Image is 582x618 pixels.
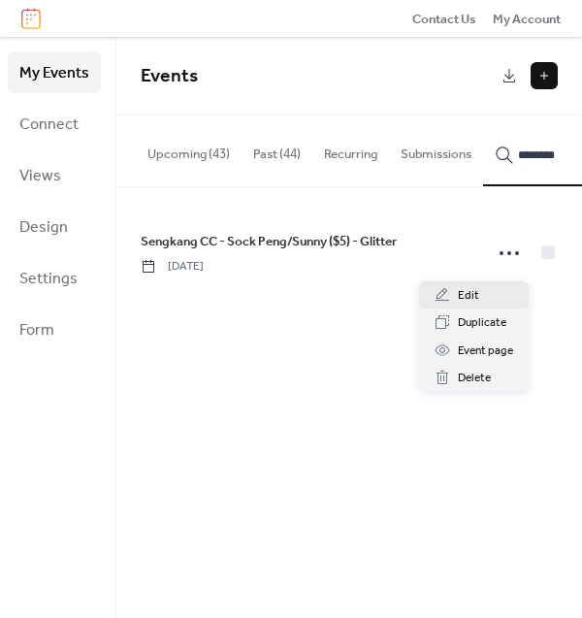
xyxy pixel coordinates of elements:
a: My Events [8,51,101,93]
a: Design [8,206,101,247]
span: Sengkang CC - Sock Peng/Sunny ($5) - Glitter [141,232,397,251]
a: Settings [8,257,101,299]
span: Event page [458,342,513,361]
span: Edit [458,286,479,306]
span: Views [19,161,61,191]
button: Submissions [389,115,483,183]
a: Contact Us [412,9,476,28]
a: Form [8,309,101,350]
a: Connect [8,103,101,145]
span: Connect [19,110,79,140]
span: Form [19,315,54,345]
span: Settings [19,264,78,294]
a: Views [8,154,101,196]
span: Design [19,212,68,243]
span: My Account [493,10,561,29]
span: Duplicate [458,313,506,333]
a: Sengkang CC - Sock Peng/Sunny ($5) - Glitter [141,231,397,252]
button: Past (44) [242,115,312,183]
span: My Events [19,58,89,88]
span: [DATE] [141,258,204,276]
span: Events [141,58,198,94]
span: Delete [458,369,491,388]
img: logo [21,8,41,29]
button: Recurring [312,115,389,183]
span: Contact Us [412,10,476,29]
button: Upcoming (43) [136,115,242,183]
a: My Account [493,9,561,28]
